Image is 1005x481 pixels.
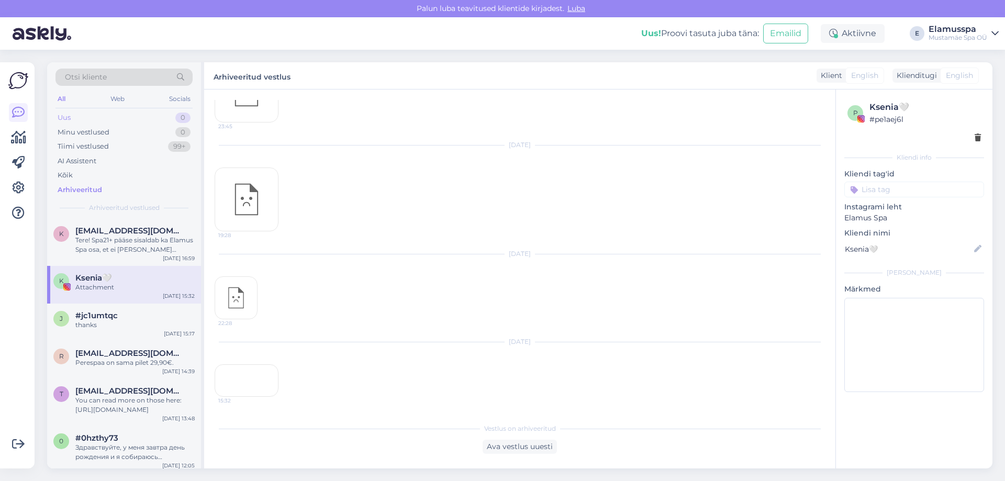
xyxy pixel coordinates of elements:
[946,70,973,81] span: English
[58,170,73,181] div: Kõik
[58,185,102,195] div: Arhiveeritud
[845,243,972,255] input: Lisa nimi
[60,390,63,398] span: t
[75,443,195,462] div: Здравствуйте, у меня завтра день рождения и я собираюсь пригласить друзей скромно отпраздновать в...
[75,236,195,254] div: Tere! Spa21+ pääse sisaldab ka Elamus Spa osa, et ei [PERSON_NAME] [PERSON_NAME]. :)
[763,24,808,43] button: Emailid
[851,70,878,81] span: English
[75,349,184,358] span: rootsi.cristo@gmail.com
[59,352,64,360] span: r
[215,140,825,150] div: [DATE]
[75,320,195,330] div: thanks
[484,424,556,433] span: Vestlus on arhiveeritud
[59,437,63,445] span: 0
[215,249,825,259] div: [DATE]
[641,28,661,38] b: Uus!
[215,277,257,319] img: attachment
[844,169,984,180] p: Kliendi tag'id
[853,109,858,117] span: p
[59,230,64,238] span: k
[175,113,191,123] div: 0
[65,72,107,83] span: Otsi kliente
[218,231,258,239] span: 19:28
[163,292,195,300] div: [DATE] 15:32
[844,212,984,223] p: Elamus Spa
[75,433,118,443] span: #0hzthy73
[869,101,981,114] div: Ksenia🤍
[168,141,191,152] div: 99+
[162,367,195,375] div: [DATE] 14:39
[75,396,195,415] div: You can read more on those here: [URL][DOMAIN_NAME]
[929,33,987,42] div: Mustamäe Spa OÜ
[218,319,258,327] span: 22:28
[844,268,984,277] div: [PERSON_NAME]
[162,462,195,469] div: [DATE] 12:05
[8,71,28,91] img: Askly Logo
[564,4,588,13] span: Luba
[214,69,291,83] label: Arhiveeritud vestlus
[844,153,984,162] div: Kliendi info
[108,92,127,106] div: Web
[929,25,999,42] a: ElamusspaMustamäe Spa OÜ
[483,440,557,454] div: Ava vestlus uuesti
[929,25,987,33] div: Elamusspa
[162,415,195,422] div: [DATE] 13:48
[892,70,937,81] div: Klienditugi
[175,127,191,138] div: 0
[75,358,195,367] div: Perespaa on sama pilet 29,90€.
[59,277,64,285] span: K
[55,92,68,106] div: All
[167,92,193,106] div: Socials
[164,330,195,338] div: [DATE] 15:17
[58,127,109,138] div: Minu vestlused
[844,284,984,295] p: Märkmed
[163,254,195,262] div: [DATE] 16:59
[75,226,184,236] span: katlinaas@gmail.com
[60,315,63,322] span: j
[821,24,885,43] div: Aktiivne
[218,122,258,130] span: 23:45
[817,70,842,81] div: Klient
[75,386,184,396] span: tressarose@gmail.com
[89,203,160,212] span: Arhiveeritud vestlused
[75,311,118,320] span: #jc1umtqc
[218,397,258,405] span: 15:32
[58,141,109,152] div: Tiimi vestlused
[869,114,981,125] div: # pe1aej6l
[844,228,984,239] p: Kliendi nimi
[215,337,825,346] div: [DATE]
[910,26,924,41] div: E
[75,283,195,292] div: Attachment
[844,182,984,197] input: Lisa tag
[844,202,984,212] p: Instagrami leht
[58,156,96,166] div: AI Assistent
[75,273,112,283] span: Ksenia🤍
[58,113,71,123] div: Uus
[641,27,759,40] div: Proovi tasuta juba täna:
